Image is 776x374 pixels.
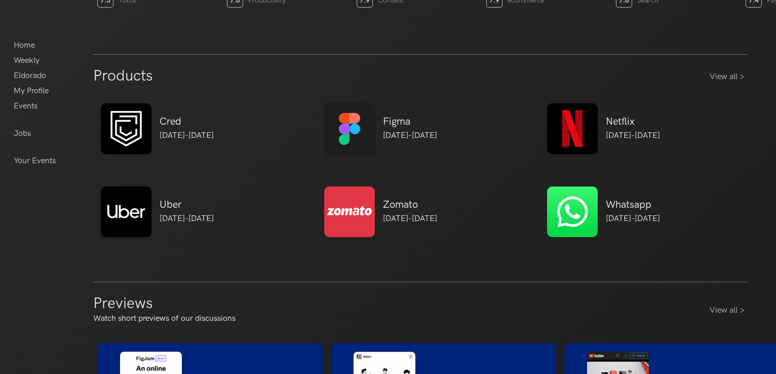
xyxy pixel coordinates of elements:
[539,95,668,162] a: Netflix logo Netflix [DATE]-[DATE]
[14,126,31,141] a: Jobs
[14,99,37,114] a: Events
[93,67,153,85] h3: Products
[606,213,660,225] p: [DATE]-[DATE]
[383,199,437,211] h5: Zomato
[324,103,375,154] img: Figma logo
[547,186,598,237] img: Whatsapp logo
[93,313,236,325] p: Watch short previews of our discussions
[160,213,214,225] p: [DATE]-[DATE]
[160,130,214,142] p: [DATE]-[DATE]
[14,84,49,99] a: My Profile
[383,213,437,225] p: [DATE]-[DATE]
[383,116,437,128] h5: Figma
[606,199,660,211] h5: Whatsapp
[317,95,445,162] a: Figma logo Figma [DATE]-[DATE]
[101,103,151,154] img: Cred logo
[93,95,221,162] a: Cred logo Cred [DATE]-[DATE]
[324,186,375,237] img: Zomato logo
[317,178,445,245] a: Zomato logo Zomato [DATE]-[DATE]
[539,178,668,245] a: Whatsapp logo Whatsapp [DATE]-[DATE]
[14,53,40,68] a: Weekly
[101,186,151,237] img: Uber logo
[93,294,153,313] h3: Previews
[14,154,56,169] a: Your Events
[14,68,46,84] a: Eldorado
[710,305,748,317] a: View all >
[160,116,214,128] h5: Cred
[160,199,214,211] h5: Uber
[14,38,35,53] a: Home
[547,103,598,154] img: Netflix logo
[606,130,660,142] p: [DATE]-[DATE]
[93,178,221,245] a: Uber logo Uber [DATE]-[DATE]
[383,130,437,142] p: [DATE]-[DATE]
[710,71,748,83] a: View all >
[606,116,660,128] h5: Netflix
